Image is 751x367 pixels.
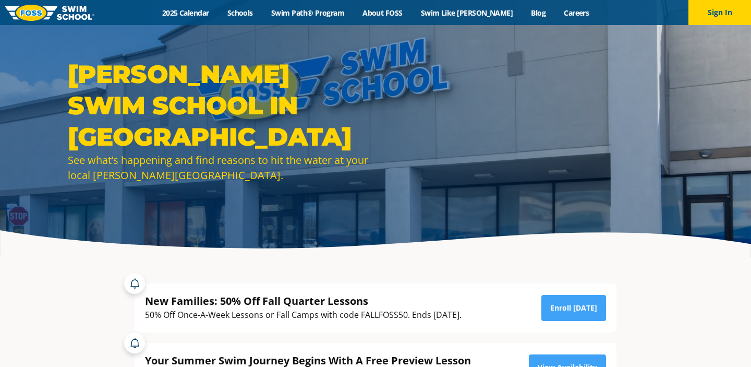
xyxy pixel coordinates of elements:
div: 50% Off Once-A-Week Lessons or Fall Camps with code FALLFOSS50. Ends [DATE]. [145,308,462,322]
a: Careers [555,8,598,18]
div: New Families: 50% Off Fall Quarter Lessons [145,294,462,308]
div: See what’s happening and find reasons to hit the water at your local [PERSON_NAME][GEOGRAPHIC_DATA]. [68,152,370,183]
a: About FOSS [354,8,412,18]
a: Enroll [DATE] [541,295,606,321]
a: 2025 Calendar [153,8,218,18]
img: FOSS Swim School Logo [5,5,94,21]
h1: [PERSON_NAME] Swim School in [GEOGRAPHIC_DATA] [68,58,370,152]
a: Swim Path® Program [262,8,353,18]
a: Schools [218,8,262,18]
a: Swim Like [PERSON_NAME] [411,8,522,18]
a: Blog [522,8,555,18]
